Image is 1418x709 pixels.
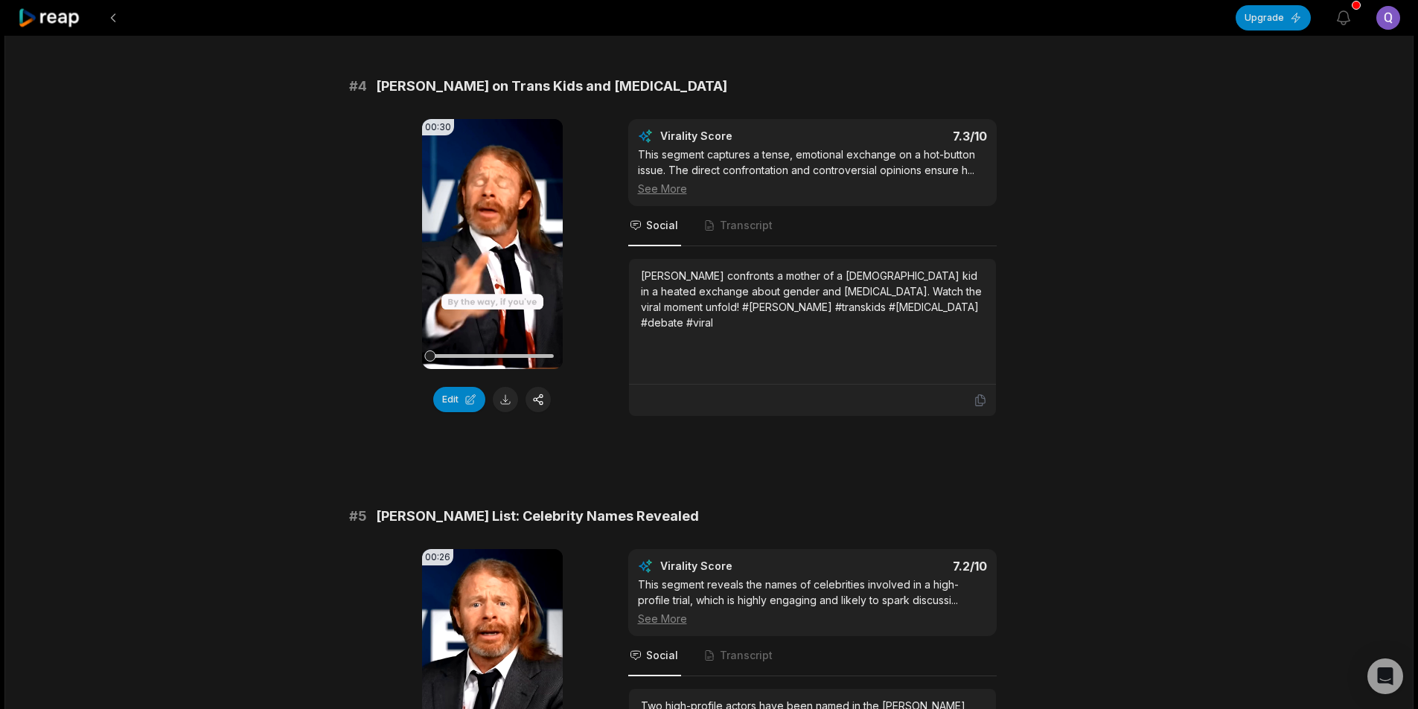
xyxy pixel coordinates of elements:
span: # 4 [349,76,367,97]
span: Transcript [720,648,773,663]
button: Edit [433,387,485,412]
span: [PERSON_NAME] on Trans Kids and [MEDICAL_DATA] [376,76,727,97]
div: Open Intercom Messenger [1367,658,1403,694]
video: Your browser does not support mp4 format. [422,119,563,369]
span: Transcript [720,218,773,233]
span: Social [646,218,678,233]
div: See More [638,611,987,626]
div: Virality Score [660,129,820,144]
nav: Tabs [628,636,997,676]
div: This segment reveals the names of celebrities involved in a high-profile trial, which is highly e... [638,577,987,626]
div: 7.3 /10 [827,129,987,144]
span: # 5 [349,506,367,527]
span: Social [646,648,678,663]
nav: Tabs [628,206,997,246]
div: See More [638,181,987,196]
div: 7.2 /10 [827,559,987,574]
button: Upgrade [1236,5,1311,31]
span: [PERSON_NAME] List: Celebrity Names Revealed [376,506,699,527]
div: [PERSON_NAME] confronts a mother of a [DEMOGRAPHIC_DATA] kid in a heated exchange about gender an... [641,268,984,330]
div: Virality Score [660,559,820,574]
div: This segment captures a tense, emotional exchange on a hot-button issue. The direct confrontation... [638,147,987,196]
